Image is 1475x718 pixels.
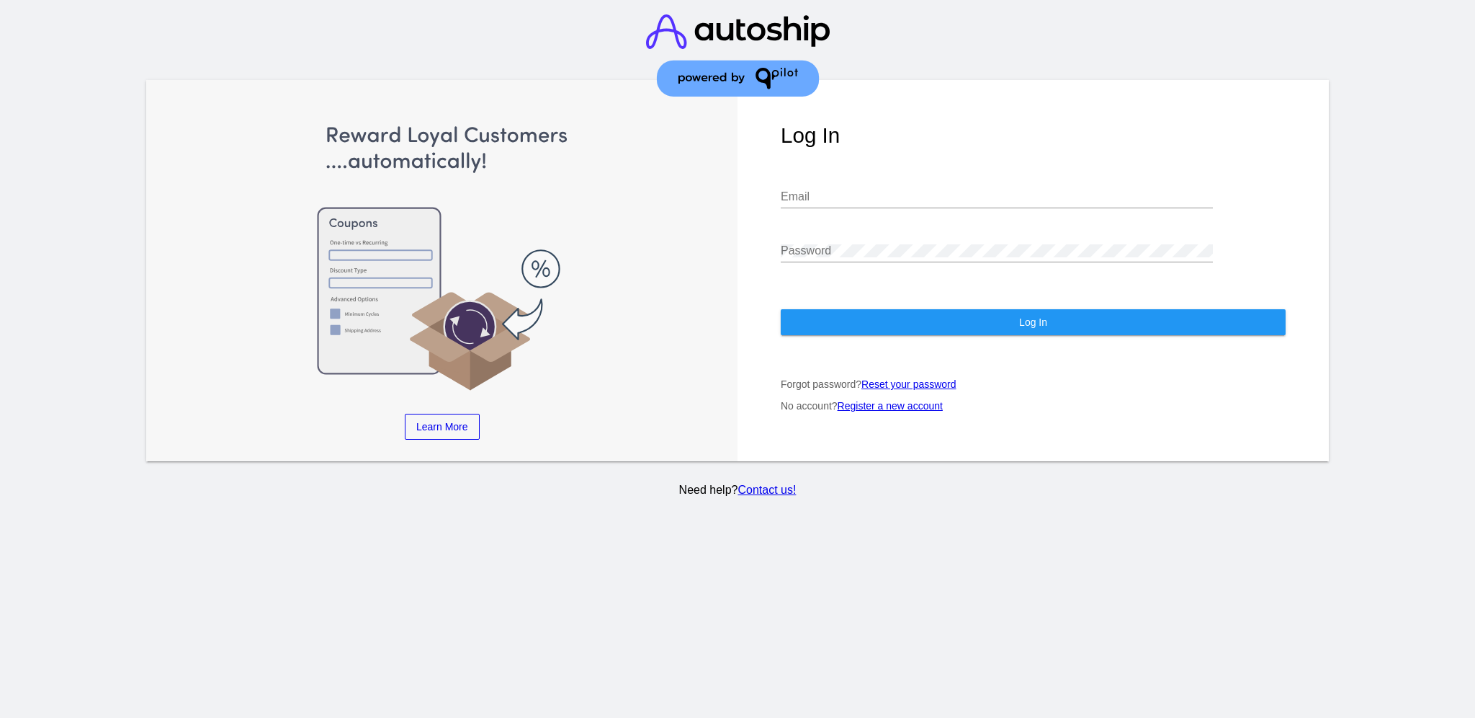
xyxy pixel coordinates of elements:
h1: Log In [781,123,1286,148]
button: Log In [781,309,1286,335]
a: Register a new account [838,400,943,412]
p: Need help? [143,484,1332,497]
a: Reset your password [861,378,956,390]
a: Contact us! [737,484,796,496]
span: Learn More [416,421,468,433]
img: Apply Coupons Automatically to Scheduled Orders with QPilot [189,123,694,393]
p: Forgot password? [781,378,1286,390]
span: Log In [1019,316,1047,328]
a: Learn More [405,414,480,440]
p: No account? [781,400,1286,412]
input: Email [781,190,1213,203]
